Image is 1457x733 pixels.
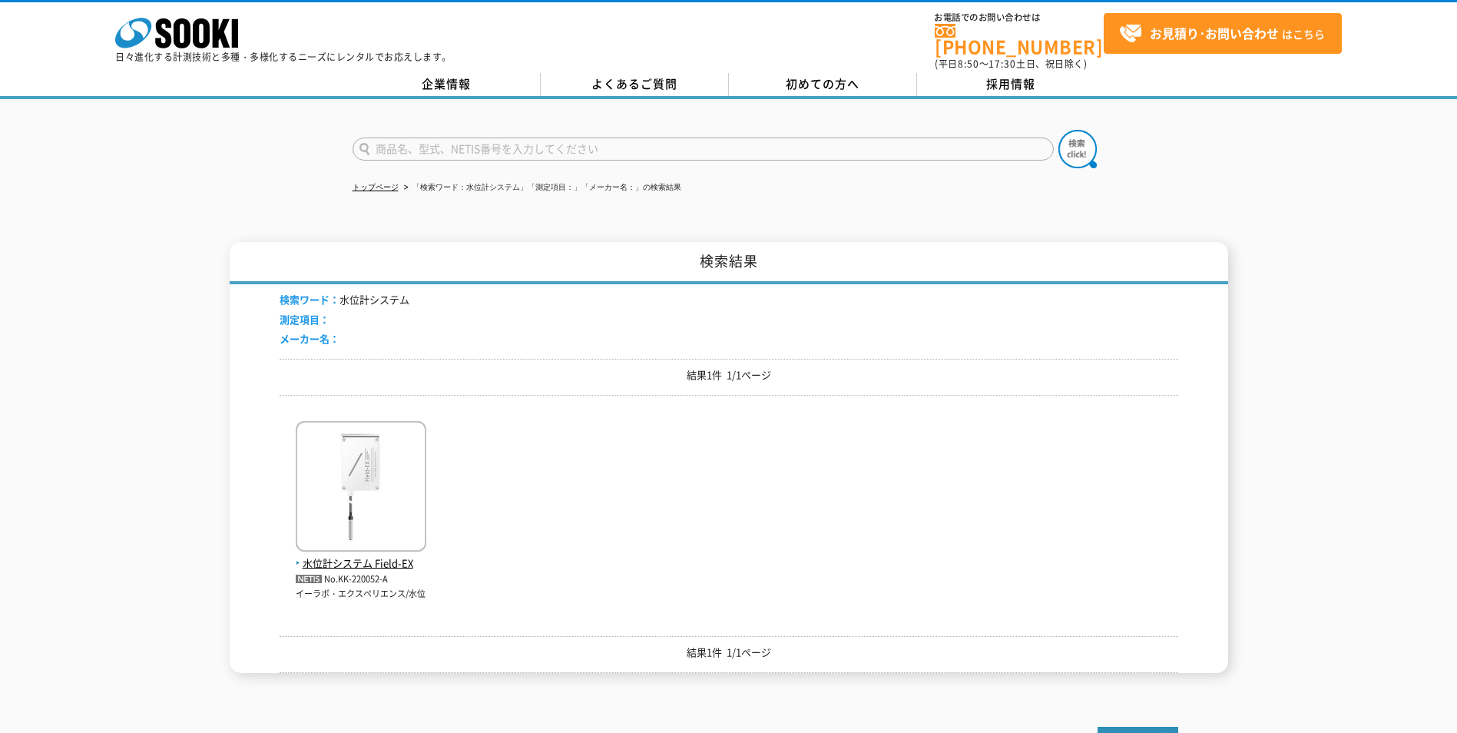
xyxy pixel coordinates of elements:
a: 採用情報 [917,73,1105,96]
a: 企業情報 [353,73,541,96]
p: イーラボ・エクスペリエンス/水位 [296,588,426,601]
li: 「検索ワード：水位計システム」「測定項目：」「メーカー名：」の検索結果 [401,180,681,196]
span: 初めての方へ [786,75,859,92]
a: トップページ [353,183,399,191]
a: 初めての方へ [729,73,917,96]
span: 測定項目： [280,312,329,327]
span: 8:50 [958,57,979,71]
img: btn_search.png [1058,130,1097,168]
img: Field-EX [296,421,426,556]
p: 結果1件 1/1ページ [280,367,1178,383]
input: 商品名、型式、NETIS番号を入力してください [353,138,1054,161]
span: 水位計システム Field-EX [296,556,426,572]
span: (平日 ～ 土日、祝日除く) [935,57,1087,71]
span: 検索ワード： [280,292,339,307]
p: 結果1件 1/1ページ [280,645,1178,661]
a: 水位計システム Field-EX [296,539,426,572]
a: お見積り･お問い合わせはこちら [1104,13,1342,54]
span: 17:30 [988,57,1016,71]
li: 水位計システム [280,292,409,308]
span: はこちら [1119,22,1325,45]
p: 日々進化する計測技術と多種・多様化するニーズにレンタルでお応えします。 [115,52,452,61]
span: メーカー名： [280,331,339,346]
a: よくあるご質問 [541,73,729,96]
p: No.KK-220052-A [296,572,426,588]
span: お電話でのお問い合わせは [935,13,1104,22]
h1: 検索結果 [230,242,1228,284]
strong: お見積り･お問い合わせ [1150,24,1279,42]
a: [PHONE_NUMBER] [935,24,1104,55]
